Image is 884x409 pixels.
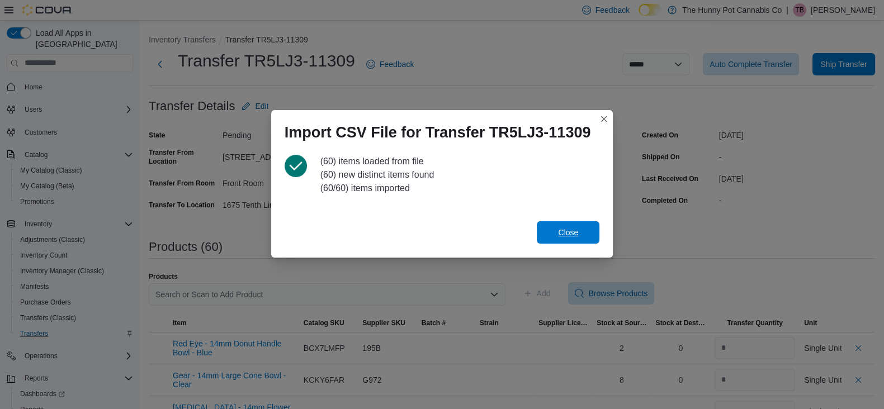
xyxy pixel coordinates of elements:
div: (60/60) items imported [320,182,600,195]
div: (60) new distinct items found [320,168,600,182]
button: Close [537,221,599,244]
button: Closes this modal window [597,112,611,126]
span: Close [558,227,578,238]
div: (60) items loaded from file [320,155,600,168]
h1: Import CSV File for Transfer TR5LJ3-11309 [285,123,591,141]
